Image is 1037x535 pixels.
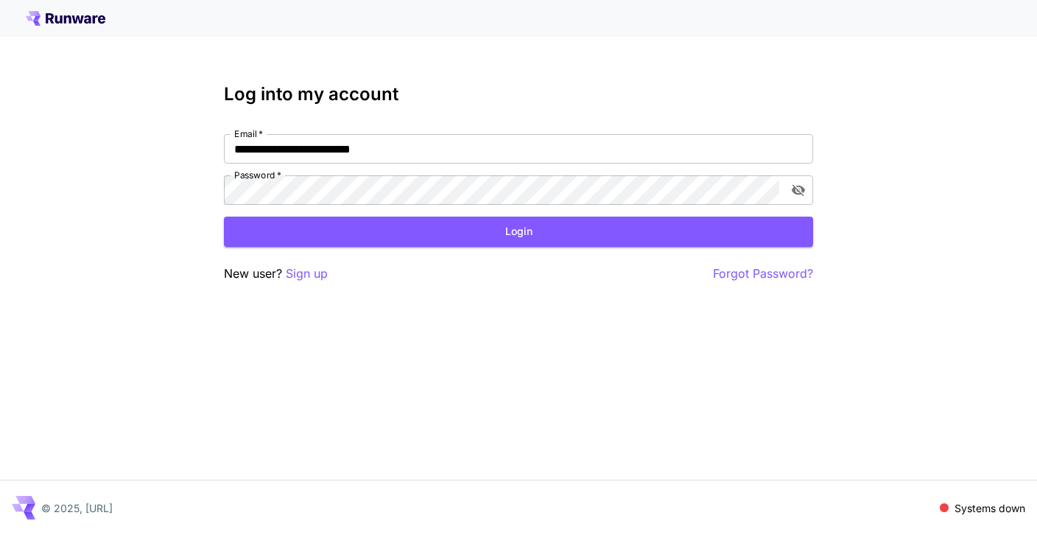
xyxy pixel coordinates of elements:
[224,84,813,105] h3: Log into my account
[41,500,113,516] p: © 2025, [URL]
[955,500,1025,516] p: Systems down
[224,217,813,247] button: Login
[713,265,813,283] button: Forgot Password?
[224,265,328,283] p: New user?
[286,265,328,283] button: Sign up
[234,169,281,181] label: Password
[234,127,263,140] label: Email
[785,177,812,203] button: toggle password visibility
